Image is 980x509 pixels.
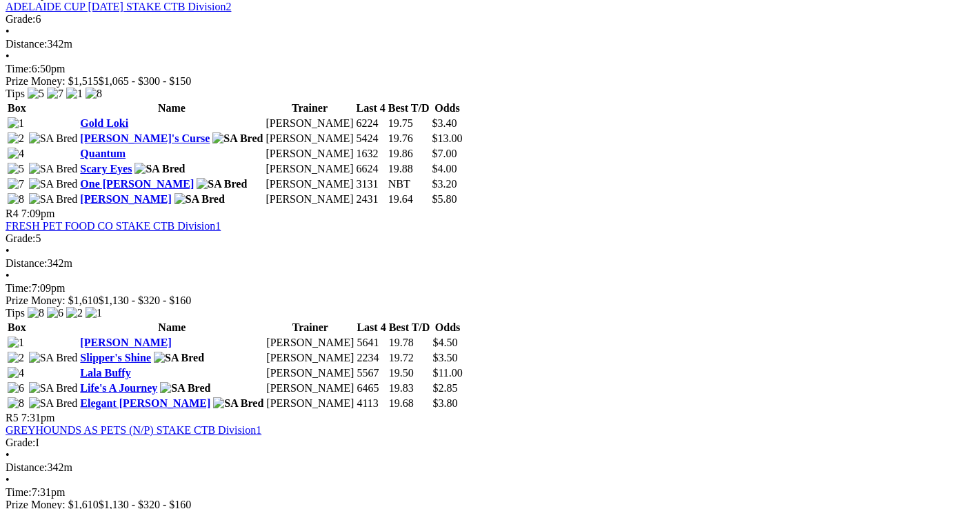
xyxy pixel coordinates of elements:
td: 19.50 [388,366,431,380]
div: 5 [6,232,974,245]
td: [PERSON_NAME] [265,147,354,161]
div: 6:50pm [6,63,974,75]
img: 1 [66,88,83,100]
a: [PERSON_NAME] [80,337,171,348]
td: 5641 [356,336,386,350]
img: SA Bred [29,163,78,175]
td: 6465 [356,381,386,395]
td: 19.88 [388,162,430,176]
div: 342m [6,257,974,270]
div: 6 [6,13,974,26]
td: [PERSON_NAME] [266,336,354,350]
span: Distance: [6,257,47,269]
span: $5.80 [432,193,457,205]
span: $3.40 [432,117,457,129]
img: 7 [8,178,24,190]
img: 4 [8,148,24,160]
img: 5 [28,88,44,100]
img: 4 [8,367,24,379]
span: Time: [6,282,32,294]
div: I [6,437,974,449]
td: 6224 [356,117,386,130]
td: [PERSON_NAME] [265,177,354,191]
span: Time: [6,63,32,74]
span: • [6,50,10,62]
span: Grade: [6,437,36,448]
th: Best T/D [388,321,431,335]
td: [PERSON_NAME] [266,366,354,380]
img: SA Bred [213,397,263,410]
div: 7:09pm [6,282,974,295]
span: $11.00 [432,367,462,379]
th: Name [79,321,264,335]
a: [PERSON_NAME]'s Curse [80,132,210,144]
span: • [6,449,10,461]
img: SA Bred [160,382,210,395]
a: Slipper's Shine [80,352,151,363]
td: [PERSON_NAME] [265,132,354,146]
a: ADELAIDE CUP [DATE] STAKE CTB Division2 [6,1,231,12]
td: 19.64 [388,192,430,206]
th: Last 4 [356,101,386,115]
td: [PERSON_NAME] [265,192,354,206]
img: 8 [8,193,24,206]
span: $1,065 - $300 - $150 [99,75,192,87]
td: 1632 [356,147,386,161]
span: Box [8,102,26,114]
span: Tips [6,88,25,99]
img: 8 [8,397,24,410]
div: 342m [6,461,974,474]
td: 4113 [356,397,386,410]
img: 8 [86,88,102,100]
span: Distance: [6,461,47,473]
td: [PERSON_NAME] [266,351,354,365]
img: 8 [28,307,44,319]
td: 19.83 [388,381,431,395]
img: 1 [8,117,24,130]
th: Odds [432,321,463,335]
td: 5424 [356,132,386,146]
td: 2234 [356,351,386,365]
img: 1 [86,307,102,319]
a: Quantum [80,148,126,159]
td: 19.76 [388,132,430,146]
th: Trainer [266,321,354,335]
span: $13.00 [432,132,462,144]
span: • [6,26,10,37]
div: 7:31pm [6,486,974,499]
span: $1,130 - $320 - $160 [99,295,192,306]
img: 5 [8,163,24,175]
span: 7:09pm [21,208,55,219]
img: SA Bred [134,163,185,175]
span: $4.00 [432,163,457,174]
th: Name [79,101,263,115]
td: 3131 [356,177,386,191]
td: 2431 [356,192,386,206]
span: $3.80 [432,397,457,409]
span: 7:31pm [21,412,55,423]
div: 342m [6,38,974,50]
span: $3.50 [432,352,457,363]
img: SA Bred [154,352,204,364]
span: Box [8,321,26,333]
span: Time: [6,486,32,498]
span: • [6,245,10,257]
img: SA Bred [29,397,78,410]
span: $2.85 [432,382,457,394]
a: Elegant [PERSON_NAME] [80,397,210,409]
img: 2 [8,352,24,364]
th: Best T/D [388,101,430,115]
td: NBT [388,177,430,191]
span: $3.20 [432,178,457,190]
span: Grade: [6,232,36,244]
a: Scary Eyes [80,163,132,174]
a: Lala Buffy [80,367,130,379]
img: SA Bred [197,178,247,190]
span: • [6,474,10,486]
td: [PERSON_NAME] [265,117,354,130]
td: [PERSON_NAME] [265,162,354,176]
span: R5 [6,412,19,423]
span: Tips [6,307,25,319]
td: 6624 [356,162,386,176]
a: Life's A Journey [80,382,157,394]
